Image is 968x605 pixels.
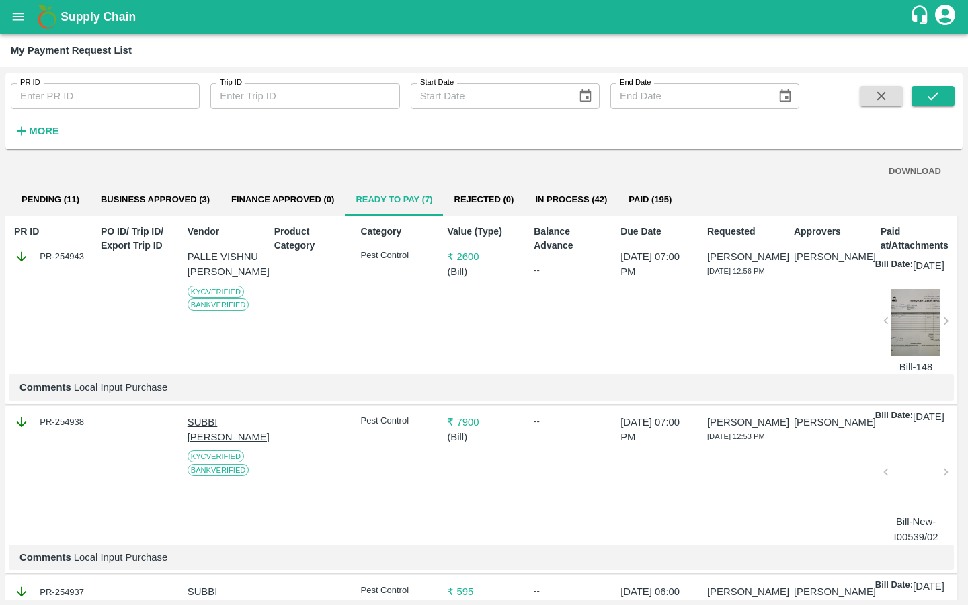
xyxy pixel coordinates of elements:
[220,77,242,88] label: Trip ID
[707,225,780,239] p: Requested
[14,584,87,599] div: PR-254937
[891,360,941,374] p: Bill-148
[11,120,63,143] button: More
[188,464,249,476] span: Bank Verified
[794,584,867,599] p: [PERSON_NAME]
[913,409,944,424] p: [DATE]
[90,184,220,216] button: Business Approved (3)
[883,160,946,184] button: DOWNLOAD
[411,83,567,109] input: Start Date
[61,10,136,24] b: Supply Chain
[220,184,345,216] button: Finance Approved (0)
[620,225,694,239] p: Due Date
[3,1,34,32] button: open drawer
[11,83,200,109] input: Enter PR ID
[19,550,943,565] p: Local Input Purchase
[188,298,249,311] span: Bank Verified
[210,83,399,109] input: Enter Trip ID
[447,264,520,279] p: ( Bill )
[11,42,132,59] div: My Payment Request List
[19,382,71,393] b: Comments
[534,584,607,598] div: --
[19,380,943,395] p: Local Input Purchase
[188,249,261,280] p: PALLE VISHNU [PERSON_NAME]
[707,267,765,275] span: [DATE] 12:56 PM
[875,409,913,424] p: Bill Date:
[524,184,618,216] button: In Process (42)
[361,584,434,597] p: Pest Control
[14,225,87,239] p: PR ID
[620,415,694,445] p: [DATE] 07:00 PM
[910,5,933,29] div: customer-support
[447,430,520,444] p: ( Bill )
[188,286,244,298] span: KYC Verified
[361,415,434,428] p: Pest Control
[707,432,765,440] span: [DATE] 12:53 PM
[707,415,780,430] p: [PERSON_NAME]
[891,514,941,544] p: Bill-New-I00539/02
[361,225,434,239] p: Category
[875,258,913,273] p: Bill Date:
[447,415,520,430] p: ₹ 7900
[707,584,780,599] p: [PERSON_NAME]
[772,83,798,109] button: Choose date
[881,225,954,253] p: Paid at/Attachments
[447,225,520,239] p: Value (Type)
[188,415,261,445] p: SUBBI [PERSON_NAME]
[447,249,520,264] p: ₹ 2600
[14,249,87,264] div: PR-254943
[14,415,87,430] div: PR-254938
[913,579,944,594] p: [DATE]
[188,450,244,462] span: KYC Verified
[61,7,910,26] a: Supply Chain
[794,415,867,430] p: [PERSON_NAME]
[361,249,434,262] p: Pest Control
[420,77,454,88] label: Start Date
[101,225,174,253] p: PO ID/ Trip ID/ Export Trip ID
[534,264,607,277] div: --
[794,249,867,264] p: [PERSON_NAME]
[188,225,261,239] p: Vendor
[447,584,520,599] p: ₹ 595
[11,184,90,216] button: Pending (11)
[274,225,348,253] p: Product Category
[707,249,780,264] p: [PERSON_NAME]
[29,126,59,136] strong: More
[794,225,867,239] p: Approvers
[610,83,767,109] input: End Date
[913,258,944,273] p: [DATE]
[20,77,40,88] label: PR ID
[573,83,598,109] button: Choose date
[19,552,71,563] b: Comments
[620,77,651,88] label: End Date
[534,415,607,428] div: --
[618,184,682,216] button: Paid (195)
[620,249,694,280] p: [DATE] 07:00 PM
[444,184,525,216] button: Rejected (0)
[933,3,957,31] div: account of current user
[34,3,61,30] img: logo
[875,579,913,594] p: Bill Date:
[534,225,607,253] p: Balance Advance
[345,184,443,216] button: Ready To Pay (7)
